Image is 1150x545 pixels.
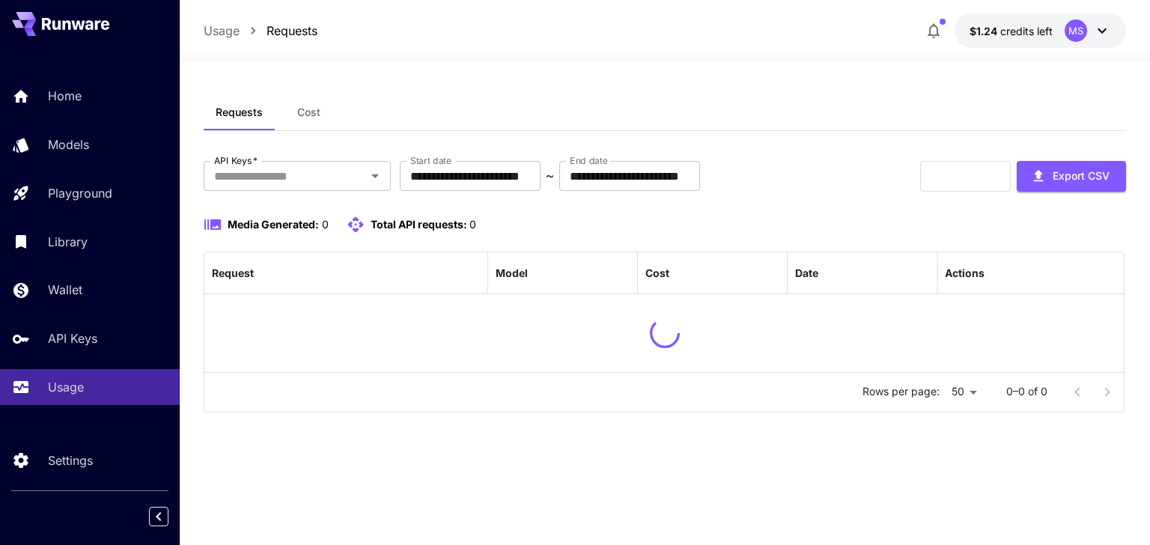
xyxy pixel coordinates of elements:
p: Models [48,136,89,153]
button: Open [365,165,386,186]
div: MS [1065,19,1087,42]
button: Collapse sidebar [149,507,168,526]
span: 0 [322,218,329,231]
span: Requests [216,106,263,119]
div: Request [212,267,254,279]
p: 0–0 of 0 [1006,384,1047,399]
span: 0 [469,218,476,231]
div: Collapse sidebar [160,503,180,530]
button: $1.24134MS [955,13,1126,48]
p: Settings [48,451,93,469]
p: API Keys [48,329,97,347]
a: Usage [204,22,240,40]
p: Home [48,87,82,105]
span: Total API requests: [371,218,467,231]
div: 50 [946,381,982,403]
p: Playground [48,184,112,202]
div: $1.24134 [970,23,1053,39]
a: Requests [267,22,317,40]
p: Rows per page: [862,384,940,399]
p: ~ [546,167,554,185]
span: credits left [1000,25,1053,37]
div: Cost [645,267,669,279]
p: Library [48,233,88,251]
span: Media Generated: [228,218,319,231]
nav: breadcrumb [204,22,317,40]
div: Date [795,267,818,279]
label: Start date [410,154,451,167]
label: API Keys [214,154,258,167]
button: Export CSV [1017,161,1126,192]
span: $1.24 [970,25,1000,37]
label: End date [570,154,607,167]
div: Model [496,267,528,279]
p: Usage [48,378,84,396]
p: Wallet [48,281,82,299]
span: Cost [297,106,320,119]
div: Actions [945,267,985,279]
